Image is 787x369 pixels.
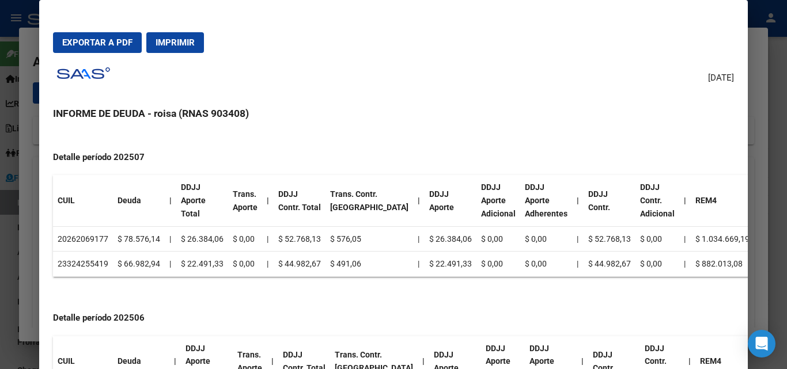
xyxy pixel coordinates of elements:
[691,252,754,277] td: $ 882.013,08
[572,252,584,277] td: |
[62,37,133,48] span: Exportar a PDF
[635,226,679,252] td: $ 0,00
[176,226,228,252] td: $ 26.384,06
[748,330,775,357] div: Open Intercom Messenger
[679,252,691,277] td: |
[691,226,754,252] td: $ 1.034.669,19
[584,175,635,226] th: DDJJ Contr.
[584,226,635,252] td: $ 52.768,13
[262,226,274,252] td: |
[425,175,476,226] th: DDJJ Aporte
[413,175,425,226] th: |
[53,175,113,226] th: CUIL
[146,32,204,53] button: Imprimir
[53,32,142,53] button: Exportar a PDF
[53,106,733,121] h3: INFORME DE DEUDA - roisa (RNAS 903408)
[635,175,679,226] th: DDJJ Contr. Adicional
[165,252,176,277] td: |
[262,252,274,277] td: |
[572,175,584,226] th: |
[53,151,733,164] h4: Detalle período 202507
[584,252,635,277] td: $ 44.982,67
[425,226,476,252] td: $ 26.384,06
[635,252,679,277] td: $ 0,00
[708,71,734,85] span: [DATE]
[425,252,476,277] td: $ 22.491,33
[476,226,520,252] td: $ 0,00
[53,252,113,277] td: 23324255419
[228,252,262,277] td: $ 0,00
[413,226,425,252] td: |
[326,252,413,277] td: $ 491,06
[176,252,228,277] td: $ 22.491,33
[274,226,326,252] td: $ 52.768,13
[413,252,425,277] td: |
[691,175,754,226] th: REM4
[274,175,326,226] th: DDJJ Contr. Total
[53,311,733,325] h4: Detalle período 202506
[113,226,165,252] td: $ 78.576,14
[274,252,326,277] td: $ 44.982,67
[113,175,165,226] th: Deuda
[176,175,228,226] th: DDJJ Aporte Total
[165,175,176,226] th: |
[520,226,572,252] td: $ 0,00
[326,175,413,226] th: Trans. Contr. [GEOGRAPHIC_DATA]
[520,252,572,277] td: $ 0,00
[156,37,195,48] span: Imprimir
[113,252,165,277] td: $ 66.982,94
[326,226,413,252] td: $ 576,05
[679,226,691,252] td: |
[165,226,176,252] td: |
[572,226,584,252] td: |
[476,175,520,226] th: DDJJ Aporte Adicional
[679,175,691,226] th: |
[228,226,262,252] td: $ 0,00
[228,175,262,226] th: Trans. Aporte
[53,226,113,252] td: 20262069177
[476,252,520,277] td: $ 0,00
[262,175,274,226] th: |
[520,175,572,226] th: DDJJ Aporte Adherentes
